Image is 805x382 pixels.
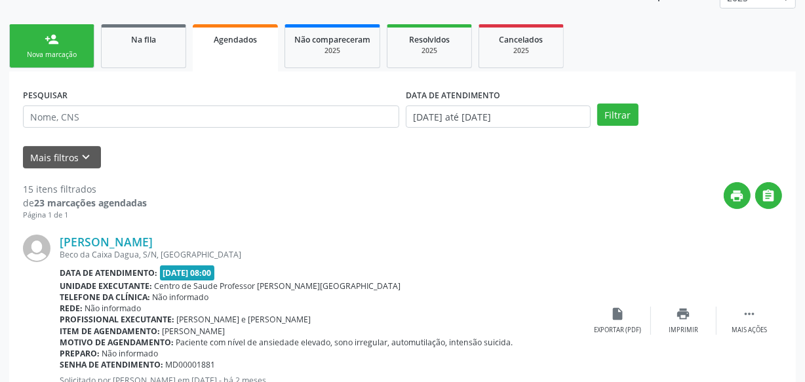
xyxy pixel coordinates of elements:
[724,182,751,209] button: print
[60,303,83,314] b: Rede:
[60,280,152,292] b: Unidade executante:
[597,104,638,126] button: Filtrar
[406,105,591,128] input: Selecione um intervalo
[23,196,147,210] div: de
[79,150,94,164] i: keyboard_arrow_down
[131,34,156,45] span: Na fila
[397,46,462,56] div: 2025
[214,34,257,45] span: Agendados
[60,249,585,260] div: Beco da Caixa Dagua, S/N, [GEOGRAPHIC_DATA]
[60,326,160,337] b: Item de agendamento:
[155,280,401,292] span: Centro de Saude Professor [PERSON_NAME][GEOGRAPHIC_DATA]
[153,292,209,303] span: Não informado
[294,46,370,56] div: 2025
[742,307,756,321] i: 
[23,182,147,196] div: 15 itens filtrados
[177,314,311,325] span: [PERSON_NAME] e [PERSON_NAME]
[23,105,399,128] input: Nome, CNS
[611,307,625,321] i: insert_drive_file
[19,50,85,60] div: Nova marcação
[488,46,554,56] div: 2025
[60,359,163,370] b: Senha de atendimento:
[23,85,68,105] label: PESQUISAR
[45,32,59,47] div: person_add
[755,182,782,209] button: 
[23,210,147,221] div: Página 1 de 1
[160,265,215,280] span: [DATE] 08:00
[409,34,450,45] span: Resolvidos
[102,348,159,359] span: Não informado
[677,307,691,321] i: print
[500,34,543,45] span: Cancelados
[60,292,150,303] b: Telefone da clínica:
[406,85,500,105] label: DATA DE ATENDIMENTO
[85,303,142,314] span: Não informado
[23,146,101,169] button: Mais filtroskeyboard_arrow_down
[163,326,226,337] span: [PERSON_NAME]
[60,348,100,359] b: Preparo:
[23,235,50,262] img: img
[60,235,153,249] a: [PERSON_NAME]
[730,189,745,203] i: print
[294,34,370,45] span: Não compareceram
[60,267,157,278] b: Data de atendimento:
[60,314,174,325] b: Profissional executante:
[34,197,147,209] strong: 23 marcações agendadas
[595,326,642,335] div: Exportar (PDF)
[176,337,513,348] span: Paciente com nível de ansiedade elevado, sono irregular, automutilação, intensão suicida.
[762,189,776,203] i: 
[60,337,174,348] b: Motivo de agendamento:
[669,326,698,335] div: Imprimir
[732,326,767,335] div: Mais ações
[166,359,216,370] span: MD00001881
